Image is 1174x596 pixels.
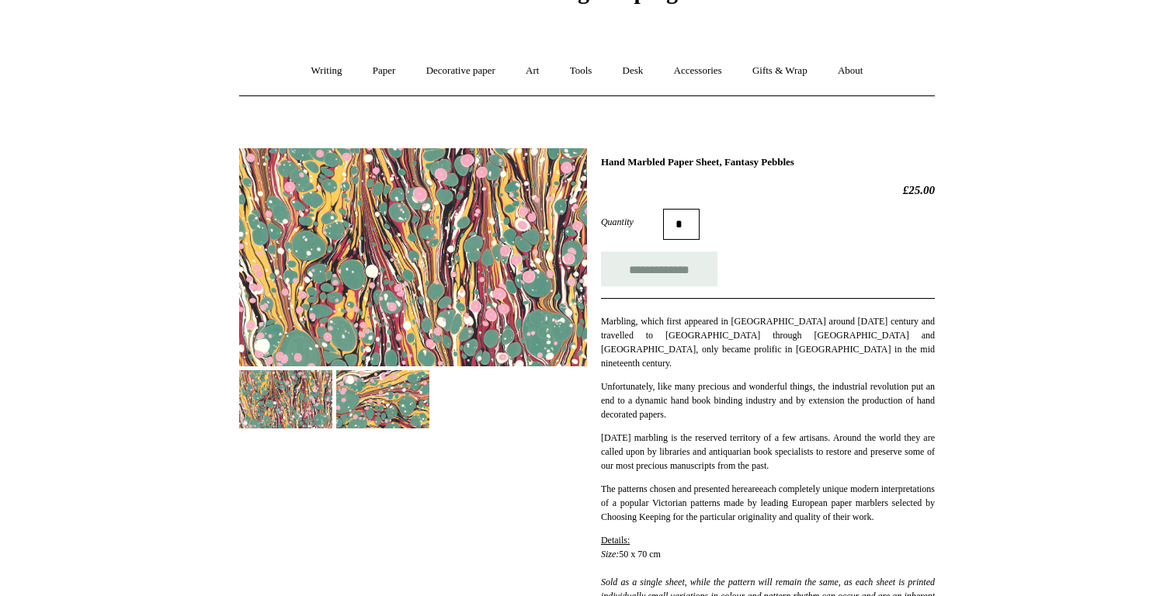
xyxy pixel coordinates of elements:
span: The patterns chosen and presented here [601,483,748,494]
a: Gifts & Wrap [738,50,821,92]
a: Decorative paper [412,50,509,92]
label: Quantity [601,215,663,229]
h2: £25.00 [601,183,935,197]
a: Writing [297,50,356,92]
em: Size: [601,549,619,560]
img: Hand Marbled Paper Sheet, Fantasy Pebbles [239,148,587,366]
span: Unfortunately, like many precious and wonderful things, the industrial revolution put an end to a... [601,381,935,420]
img: Hand Marbled Paper Sheet, Fantasy Pebbles [239,370,332,428]
span: are [748,483,759,494]
a: About [824,50,877,92]
h1: Hand Marbled Paper Sheet, Fantasy Pebbles [601,156,935,168]
span: each completely unique modern interpretations of a popular Victorian patterns made by leading Eur... [601,483,935,522]
span: Details: [601,535,630,546]
a: Tools [556,50,606,92]
a: Desk [609,50,658,92]
a: Accessories [660,50,736,92]
a: Art [512,50,553,92]
span: [DATE] marbling is the reserved territory of a few artisans. Around the world they are called upo... [601,432,935,471]
p: Marbling, which first appeared in [GEOGRAPHIC_DATA] around [DATE] century and travelled to [GEOGR... [601,314,935,370]
a: Paper [359,50,410,92]
img: Hand Marbled Paper Sheet, Fantasy Pebbles [336,370,429,428]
